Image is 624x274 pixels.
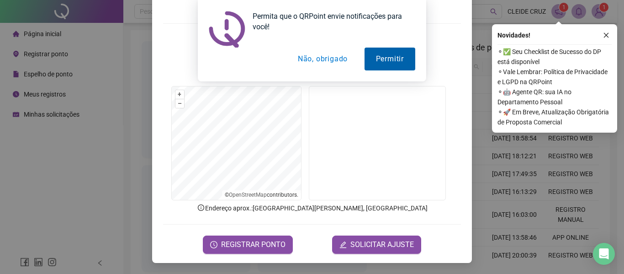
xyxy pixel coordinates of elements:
span: REGISTRAR PONTO [221,239,286,250]
button: Permitir [365,48,415,70]
div: Open Intercom Messenger [593,243,615,265]
button: editSOLICITAR AJUSTE [332,236,421,254]
span: SOLICITAR AJUSTE [350,239,414,250]
button: REGISTRAR PONTO [203,236,293,254]
button: Não, obrigado [286,48,359,70]
li: © contributors. [225,192,298,198]
span: ⚬ 🤖 Agente QR: sua IA no Departamento Pessoal [497,87,612,107]
button: – [175,99,184,108]
span: edit [339,241,347,248]
span: ⚬ 🚀 Em Breve, Atualização Obrigatória de Proposta Comercial [497,107,612,127]
span: clock-circle [210,241,217,248]
div: Permita que o QRPoint envie notificações para você! [245,11,415,32]
span: info-circle [197,204,205,212]
a: OpenStreetMap [229,192,267,198]
button: + [175,90,184,99]
p: Endereço aprox. : [GEOGRAPHIC_DATA][PERSON_NAME], [GEOGRAPHIC_DATA] [163,203,461,213]
img: notification icon [209,11,245,48]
